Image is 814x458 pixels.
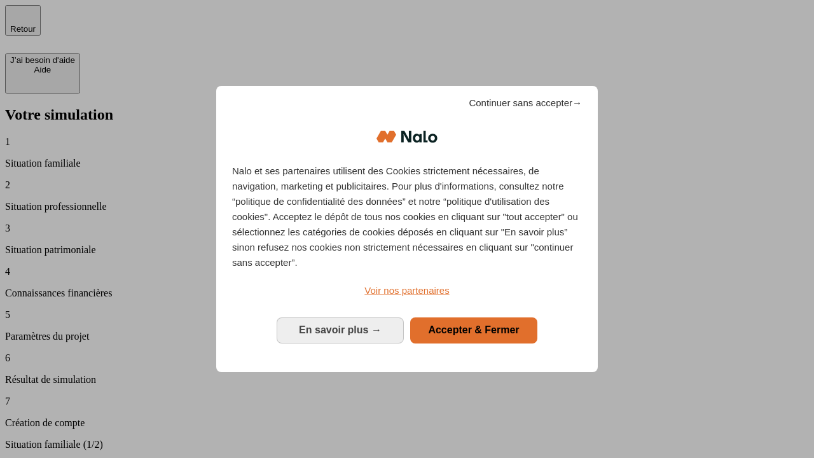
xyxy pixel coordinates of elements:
span: Accepter & Fermer [428,324,519,335]
img: Logo [376,118,438,156]
p: Nalo et ses partenaires utilisent des Cookies strictement nécessaires, de navigation, marketing e... [232,163,582,270]
div: Bienvenue chez Nalo Gestion du consentement [216,86,598,371]
span: Continuer sans accepter→ [469,95,582,111]
span: En savoir plus → [299,324,382,335]
button: Accepter & Fermer: Accepter notre traitement des données et fermer [410,317,537,343]
button: En savoir plus: Configurer vos consentements [277,317,404,343]
span: Voir nos partenaires [364,285,449,296]
a: Voir nos partenaires [232,283,582,298]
